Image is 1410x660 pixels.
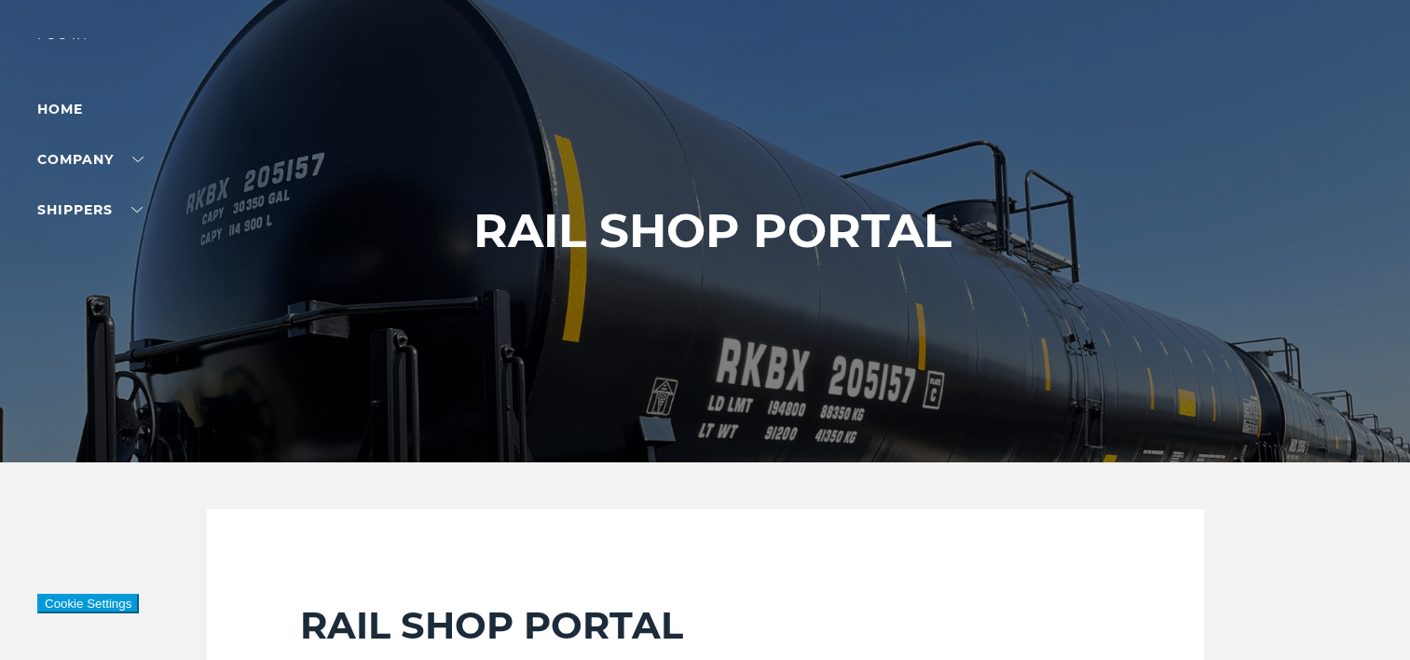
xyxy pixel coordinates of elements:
[37,101,83,117] a: Home
[473,204,951,258] h1: RAIL SHOP PORTAL
[636,37,775,119] img: kbx logo
[37,594,139,613] button: Cookie Settings
[37,151,144,168] a: Company
[300,602,1111,649] h2: RAIL SHOP PORTAL
[37,201,143,218] a: SHIPPERS
[37,37,112,64] div: Log in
